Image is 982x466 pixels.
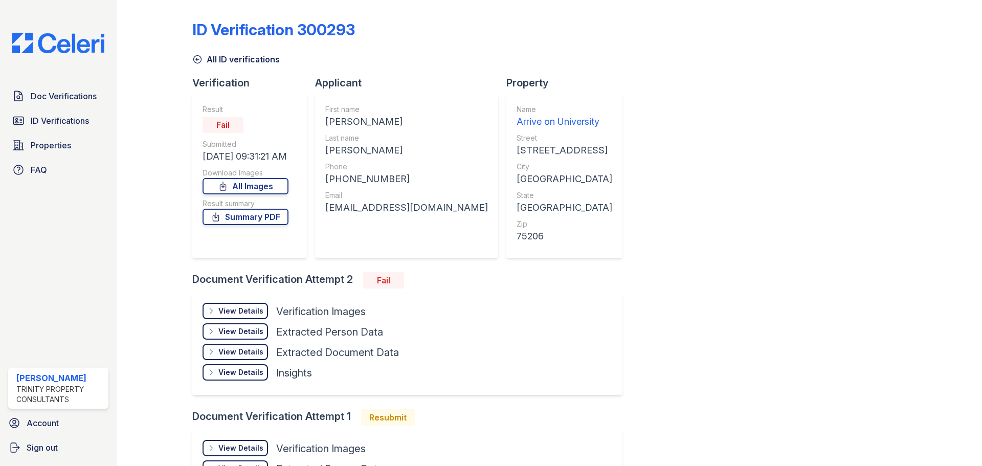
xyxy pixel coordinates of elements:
[8,86,108,106] a: Doc Verifications
[4,33,113,53] img: CE_Logo_Blue-a8612792a0a2168367f1c8372b55b34899dd931a85d93a1a3d3e32e68fde9ad4.png
[276,325,383,339] div: Extracted Person Data
[325,190,488,201] div: Email
[8,135,108,156] a: Properties
[192,20,355,39] div: ID Verification 300293
[4,437,113,458] a: Sign out
[517,190,612,201] div: State
[27,441,58,454] span: Sign out
[203,198,288,209] div: Result summary
[315,76,506,90] div: Applicant
[325,172,488,186] div: [PHONE_NUMBER]
[31,139,71,151] span: Properties
[363,272,404,289] div: Fail
[517,229,612,243] div: 75206
[192,272,631,289] div: Document Verification Attempt 2
[517,143,612,158] div: [STREET_ADDRESS]
[4,413,113,433] a: Account
[203,149,288,164] div: [DATE] 09:31:21 AM
[192,53,280,65] a: All ID verifications
[325,143,488,158] div: [PERSON_NAME]
[218,306,263,316] div: View Details
[203,209,288,225] a: Summary PDF
[517,133,612,143] div: Street
[192,409,631,426] div: Document Verification Attempt 1
[517,219,612,229] div: Zip
[325,201,488,215] div: [EMAIL_ADDRESS][DOMAIN_NAME]
[361,409,415,426] div: Resubmit
[16,372,104,384] div: [PERSON_NAME]
[325,115,488,129] div: [PERSON_NAME]
[325,133,488,143] div: Last name
[218,326,263,337] div: View Details
[203,104,288,115] div: Result
[31,115,89,127] span: ID Verifications
[517,104,612,115] div: Name
[517,104,612,129] a: Name Arrive on University
[8,160,108,180] a: FAQ
[192,76,315,90] div: Verification
[325,104,488,115] div: First name
[203,139,288,149] div: Submitted
[31,164,47,176] span: FAQ
[325,162,488,172] div: Phone
[203,178,288,194] a: All Images
[31,90,97,102] span: Doc Verifications
[506,76,631,90] div: Property
[27,417,59,429] span: Account
[218,443,263,453] div: View Details
[203,117,243,133] div: Fail
[276,304,366,319] div: Verification Images
[517,162,612,172] div: City
[218,347,263,357] div: View Details
[203,168,288,178] div: Download Images
[517,201,612,215] div: [GEOGRAPHIC_DATA]
[276,441,366,456] div: Verification Images
[517,172,612,186] div: [GEOGRAPHIC_DATA]
[16,384,104,405] div: Trinity Property Consultants
[218,367,263,378] div: View Details
[276,366,312,380] div: Insights
[8,110,108,131] a: ID Verifications
[276,345,399,360] div: Extracted Document Data
[517,115,612,129] div: Arrive on University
